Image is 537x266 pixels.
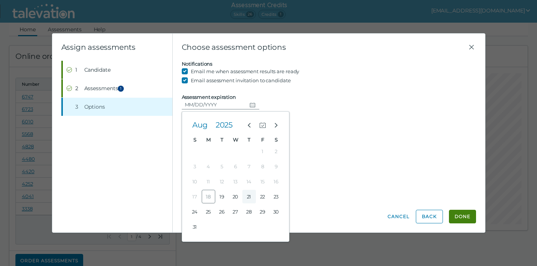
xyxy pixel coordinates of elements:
[269,190,283,203] button: Saturday, August 23, 2025
[182,94,236,100] label: Assessment expiration
[63,79,172,97] button: Completed
[182,111,289,242] clr-datepicker-view-manager: Choose date
[75,66,81,74] div: 1
[416,210,443,223] button: Back
[66,85,72,91] cds-icon: Completed
[182,43,467,52] span: Choose assessment options
[61,61,172,116] nav: Wizard steps
[182,61,213,67] label: Notifications
[84,85,126,92] span: Assessments
[449,210,476,223] button: Done
[259,122,266,129] cds-icon: Current month
[269,205,283,218] button: Saturday, August 30, 2025
[63,98,172,116] button: 3Options
[75,103,81,111] div: 3
[191,76,291,85] label: Email assessment invitation to candidate
[84,103,105,111] span: Options
[215,205,229,218] button: Tuesday, August 26, 2025
[246,100,259,109] button: Choose date
[229,190,242,203] button: Wednesday, August 20, 2025
[182,100,246,109] input: MM/DD/YYYY
[193,137,196,143] span: Sunday
[61,43,135,52] clr-wizard-title: Assign assessments
[188,118,212,132] button: Select month, the current month is Aug
[246,122,253,129] cds-icon: Previous month
[242,190,256,203] button: Thursday, August 21, 2025
[248,137,250,143] span: Thursday
[191,67,300,76] label: Email me when assessment results are ready
[275,137,278,143] span: Saturday
[269,118,283,132] button: Next month
[242,205,256,218] button: Thursday, August 28, 2025
[212,118,236,132] button: Select year, the current year is 2025
[467,43,476,52] button: Close
[206,137,211,143] span: Monday
[66,67,72,73] cds-icon: Completed
[256,205,269,218] button: Friday, August 29, 2025
[202,205,215,218] button: Monday, August 25, 2025
[84,66,111,74] span: Candidate
[387,210,410,223] button: Cancel
[273,122,280,129] cds-icon: Next month
[261,137,264,143] span: Friday
[221,137,223,143] span: Tuesday
[233,137,238,143] span: Wednesday
[118,86,124,92] span: 1
[188,205,202,218] button: Sunday, August 24, 2025
[229,205,242,218] button: Wednesday, August 27, 2025
[215,190,229,203] button: Tuesday, August 19, 2025
[256,118,269,132] button: Current month
[256,190,269,203] button: Friday, August 22, 2025
[188,220,202,234] button: Sunday, August 31, 2025
[63,61,172,79] button: Completed
[242,118,256,132] button: Previous month
[75,85,81,92] div: 2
